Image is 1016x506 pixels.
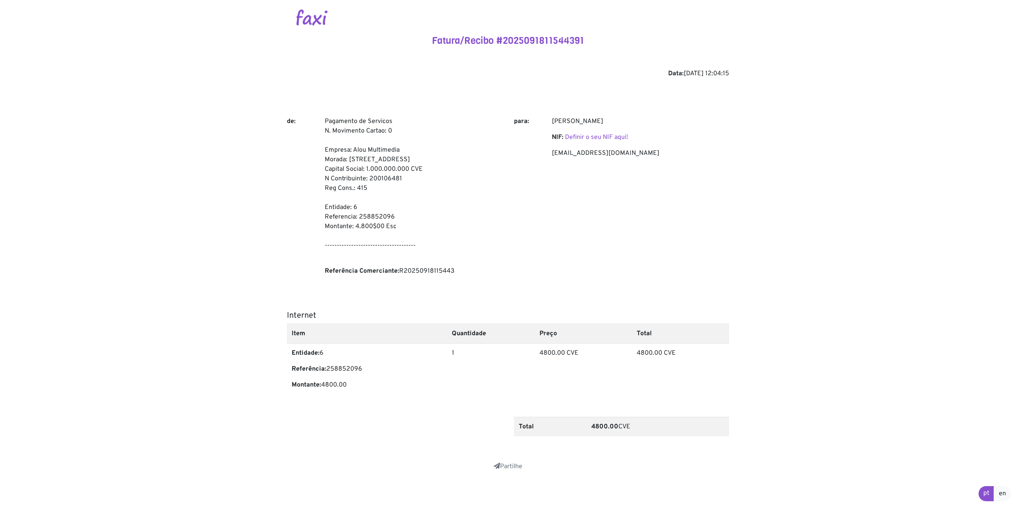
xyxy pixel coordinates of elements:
[632,324,729,343] th: Total
[287,324,447,343] th: Item
[591,423,618,431] b: 4800.00
[287,117,296,125] b: de:
[514,117,529,125] b: para:
[292,380,442,390] p: 4800.00
[287,311,729,320] h5: Internet
[292,364,442,374] p: 258852096
[287,69,729,78] div: [DATE] 12:04:15
[287,35,729,47] h4: Fatura/Recibo #2025091811544391
[668,70,684,78] b: Data:
[325,117,502,260] p: Pagamento de Servicos N. Movimento Cartao: 0 Empresa: Alou Multimedia Morada: [STREET_ADDRESS] Ca...
[292,348,442,358] p: 6
[979,486,994,501] a: pt
[325,267,399,275] b: Referência Comerciante:
[292,349,320,357] b: Entidade:
[494,463,522,471] a: Partilhe
[565,133,628,141] a: Definir o seu NIF aqui!
[535,343,632,401] td: 4800.00 CVE
[325,266,502,276] p: R20250918115443
[514,417,586,436] th: Total
[535,324,632,343] th: Preço
[292,381,321,389] b: Montante:
[552,148,729,158] p: [EMAIL_ADDRESS][DOMAIN_NAME]
[994,486,1011,501] a: en
[552,133,563,141] b: NIF:
[292,365,326,373] b: Referência:
[447,324,535,343] th: Quantidade
[447,343,535,401] td: 1
[586,417,729,436] td: CVE
[552,117,729,126] p: [PERSON_NAME]
[632,343,729,401] td: 4800.00 CVE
